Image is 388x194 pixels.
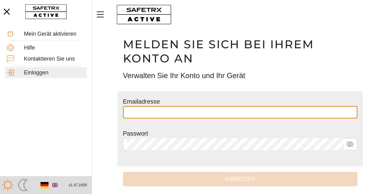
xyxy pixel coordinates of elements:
[24,56,85,62] div: Kontaktieren Sie uns
[123,172,357,186] button: Anmelden
[7,55,14,62] img: ContactUs.svg
[65,180,90,190] button: v1.47.1659
[24,31,85,38] div: Mein Gerät aktivieren
[95,8,110,21] button: MenÜ
[69,182,87,188] span: v1.47.1659
[123,98,160,105] label: Emailadresse
[123,130,148,137] label: Passwort
[17,179,29,191] img: ModeDark.svg
[50,180,60,190] button: Englishc
[39,180,50,190] button: Deutsch
[52,182,58,188] img: en.svg
[7,44,14,51] img: Help.svg
[123,70,357,81] h3: Verwalten Sie Ihr Konto und Ihr Gerät
[24,45,85,51] div: Hilfe
[24,69,85,76] div: Einloggen
[128,174,352,184] span: Anmelden
[123,37,357,65] h1: Melden Sie sich bei Ihrem Konto an
[40,181,48,189] img: de.svg
[2,179,14,191] img: ModeLight.svg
